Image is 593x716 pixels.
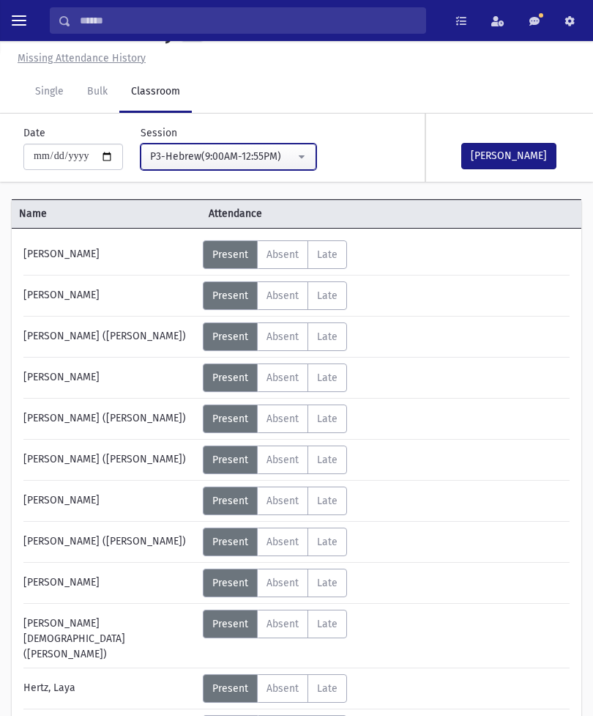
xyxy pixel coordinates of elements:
span: Present [212,372,248,384]
div: AttTypes [203,240,347,269]
span: Attendance [201,206,534,221]
span: Late [317,289,337,302]
span: Absent [266,577,299,589]
span: Present [212,331,248,343]
div: AttTypes [203,405,347,433]
button: toggle menu [6,7,32,34]
span: Late [317,618,337,630]
span: Present [212,248,248,261]
span: Absent [266,536,299,548]
a: Single [23,72,75,113]
div: AttTypes [203,363,347,392]
label: Session [141,125,177,141]
div: Hertz, Laya [16,674,203,703]
div: [PERSON_NAME] ([PERSON_NAME]) [16,446,203,474]
a: Missing Attendance History [12,52,146,64]
div: [PERSON_NAME] ([PERSON_NAME]) [16,405,203,433]
span: Present [212,454,248,466]
u: Missing Attendance History [18,52,146,64]
span: Present [212,495,248,507]
span: Late [317,454,337,466]
input: Search [71,7,425,34]
span: Late [317,577,337,589]
span: Absent [266,618,299,630]
div: AttTypes [203,322,347,351]
span: Name [12,206,201,221]
span: Late [317,536,337,548]
span: Present [212,536,248,548]
a: Classroom [119,72,192,113]
div: [PERSON_NAME] [16,363,203,392]
span: Absent [266,454,299,466]
label: Date [23,125,45,141]
span: Absent [266,495,299,507]
button: P3-Hebrew(9:00AM-12:55PM) [141,144,316,170]
div: AttTypes [203,446,347,474]
div: AttTypes [203,487,347,515]
div: P3-Hebrew(9:00AM-12:55PM) [150,149,295,164]
div: [PERSON_NAME] [16,569,203,597]
span: Late [317,248,337,261]
a: Bulk [75,72,119,113]
span: Late [317,413,337,425]
div: [PERSON_NAME][DEMOGRAPHIC_DATA] ([PERSON_NAME]) [16,610,203,662]
div: [PERSON_NAME] [16,281,203,310]
div: [PERSON_NAME] ([PERSON_NAME]) [16,322,203,351]
span: Absent [266,248,299,261]
button: [PERSON_NAME] [461,143,556,169]
span: Late [317,495,337,507]
span: Late [317,331,337,343]
span: Absent [266,289,299,302]
div: [PERSON_NAME] [16,240,203,269]
div: AttTypes [203,569,347,597]
span: Absent [266,372,299,384]
div: [PERSON_NAME] [16,487,203,515]
span: Absent [266,413,299,425]
span: Absent [266,331,299,343]
span: Late [317,372,337,384]
span: Present [212,618,248,630]
span: Present [212,413,248,425]
div: AttTypes [203,528,347,556]
div: AttTypes [203,281,347,310]
span: Present [212,577,248,589]
div: AttTypes [203,610,347,638]
span: Present [212,289,248,302]
div: [PERSON_NAME] ([PERSON_NAME]) [16,528,203,556]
